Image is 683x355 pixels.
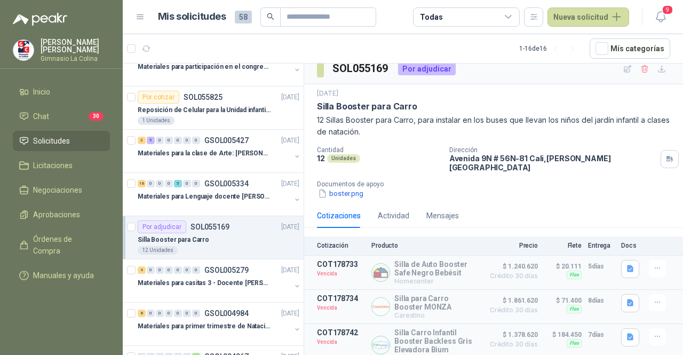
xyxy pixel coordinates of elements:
div: Por cotizar [138,91,179,104]
img: Company Logo [372,298,390,315]
div: 0 [147,310,155,317]
span: 58 [235,11,252,23]
p: $ 71.400 [544,294,582,307]
span: Órdenes de Compra [33,233,100,257]
p: 12 Sillas Booster para Carro, para instalar en los buses que llevan los niños del jardín infantil... [317,114,670,138]
div: 0 [156,137,164,144]
a: Aprobaciones [13,204,110,225]
p: 5 días [588,260,615,273]
div: Mensajes [426,210,459,222]
div: 5 [174,180,182,187]
div: 0 [183,180,191,187]
p: COT178733 [317,260,365,269]
div: Por adjudicar [138,220,186,233]
div: Por adjudicar [398,62,456,75]
span: Aprobaciones [33,209,80,220]
p: $ 20.111 [544,260,582,273]
div: 0 [192,310,200,317]
div: 0 [174,310,182,317]
p: Materiales para participación en el congreso, UI [138,62,271,72]
div: 0 [165,310,173,317]
p: Silla Carro Infantil Booster Backless Gris Elevadora Bium [394,328,478,354]
p: Vencida [317,303,365,313]
span: Crédito 30 días [485,307,538,313]
p: Avenida 9N # 56N-81 Cali , [PERSON_NAME][GEOGRAPHIC_DATA] [449,154,656,172]
p: [DATE] [317,89,338,99]
p: Cotización [317,242,365,249]
div: Flex [567,305,582,313]
p: Cantidad [317,146,441,154]
div: 0 [174,266,182,274]
div: 0 [174,137,182,144]
span: Negociaciones [33,184,82,196]
p: Silla Booster para Carro [138,235,209,245]
div: 0 [156,266,164,274]
p: $ 184.450 [544,328,582,341]
p: Documentos de apoyo [317,180,679,188]
div: Cotizaciones [317,210,361,222]
img: Company Logo [13,40,34,60]
div: 0 [147,180,155,187]
p: GSOL005427 [204,137,249,144]
div: 5 [147,137,155,144]
div: 0 [165,266,173,274]
p: Precio [485,242,538,249]
div: 12 Unidades [138,246,178,255]
div: 0 [192,180,200,187]
div: Unidades [327,154,360,163]
button: boster.png [317,188,364,199]
img: Company Logo [372,336,390,354]
a: Manuales y ayuda [13,265,110,286]
a: Por adjudicarSOL055169[DATE] Silla Booster para Carro12 Unidades [123,216,304,259]
h3: SOL055169 [332,60,390,77]
p: Entrega [588,242,615,249]
a: Órdenes de Compra [13,229,110,261]
a: 4 0 0 0 0 0 0 GSOL005279[DATE] Materiales para casitas 3 - Docente [PERSON_NAME] [138,264,301,298]
img: Company Logo [372,264,390,281]
p: Materiales para casitas 3 - Docente [PERSON_NAME] [138,278,271,288]
div: 0 [165,137,173,144]
a: Solicitudes [13,131,110,151]
p: SOL055169 [190,223,229,231]
p: [DATE] [281,222,299,232]
div: 0 [183,310,191,317]
a: 16 0 0 0 5 0 0 GSOL005334[DATE] Materiales para Lenguaje docente [PERSON_NAME] [138,177,301,211]
span: Solicitudes [33,135,70,147]
p: GSOL005279 [204,266,249,274]
p: COT178742 [317,328,365,337]
p: [DATE] [281,265,299,275]
div: Flex [567,339,582,348]
a: Chat30 [13,106,110,127]
button: Mís categorías [590,38,670,59]
button: 9 [651,7,670,27]
div: Todas [420,11,442,23]
p: Materiales para la clase de Arte: [PERSON_NAME] [138,148,271,159]
span: Licitaciones [33,160,73,171]
span: $ 1.861.620 [485,294,538,307]
p: Silla de Auto Booster Safe Negro Bebésit [394,260,478,277]
p: GSOL005334 [204,180,249,187]
p: Docs [621,242,642,249]
p: Silla para Carro Booster MONZA [394,294,478,311]
img: Logo peakr [13,13,67,26]
div: 0 [183,266,191,274]
span: Inicio [33,86,50,98]
p: Flete [544,242,582,249]
div: 0 [192,266,200,274]
span: Crédito 30 días [485,273,538,279]
span: Chat [33,111,49,122]
span: $ 1.378.620 [485,328,538,341]
p: Producto [371,242,478,249]
p: Silla Booster para Carro [317,101,417,112]
a: Negociaciones [13,180,110,200]
div: 1 - 16 de 16 [519,40,581,57]
h1: Mis solicitudes [158,9,226,25]
p: Vencida [317,269,365,279]
span: $ 1.240.620 [485,260,538,273]
a: Licitaciones [13,155,110,176]
div: 16 [138,180,146,187]
p: [DATE] [281,309,299,319]
p: [DATE] [281,92,299,102]
p: Materiales para Lenguaje docente [PERSON_NAME] [138,192,271,202]
p: COT178734 [317,294,365,303]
